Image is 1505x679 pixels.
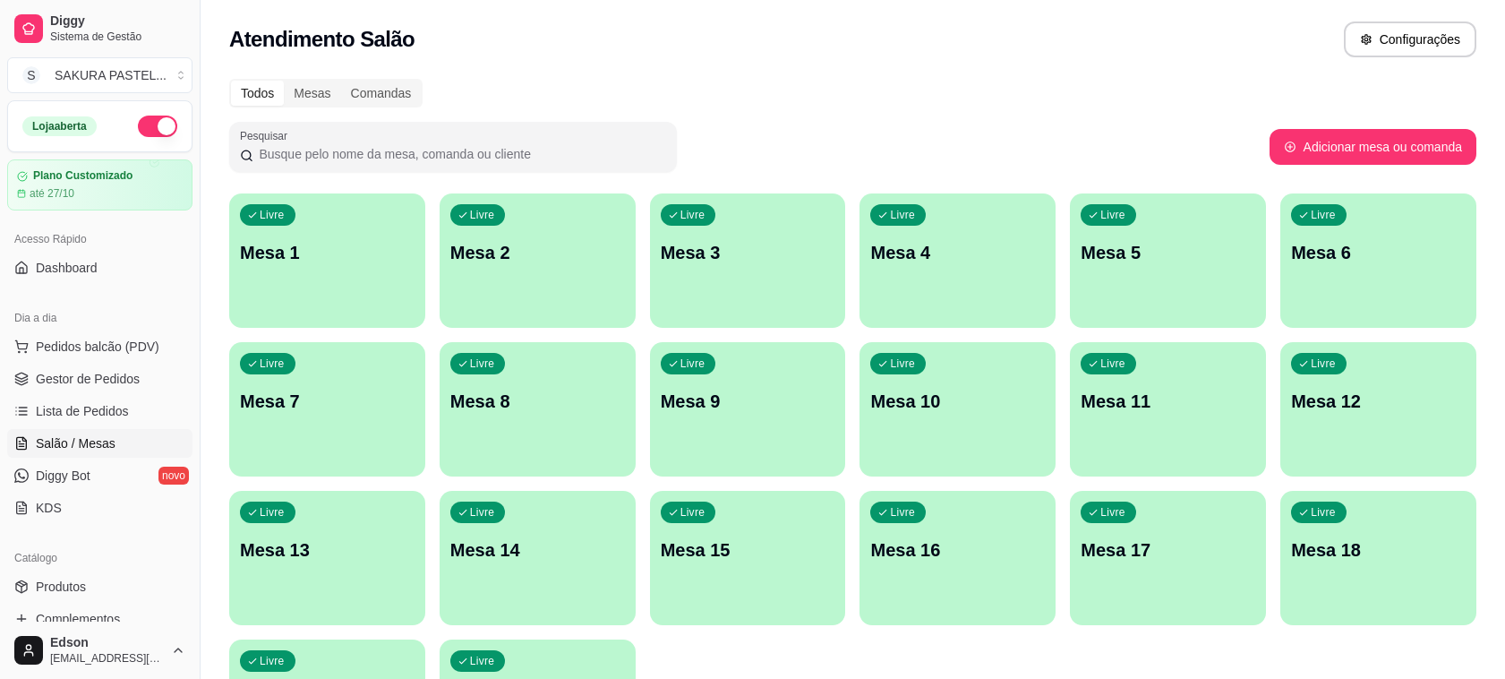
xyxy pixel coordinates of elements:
[1280,193,1476,328] button: LivreMesa 6
[1270,129,1476,165] button: Adicionar mesa ou comanda
[450,537,625,563] p: Mesa 14
[1291,240,1466,265] p: Mesa 6
[229,193,425,328] button: LivreMesa 1
[341,81,422,106] div: Comandas
[7,304,192,332] div: Dia a dia
[7,572,192,601] a: Produtos
[661,240,835,265] p: Mesa 3
[680,208,705,222] p: Livre
[661,537,835,563] p: Mesa 15
[870,240,1045,265] p: Mesa 4
[7,397,192,425] a: Lista de Pedidos
[284,81,340,106] div: Mesas
[7,332,192,361] button: Pedidos balcão (PDV)
[1344,21,1476,57] button: Configurações
[7,159,192,211] a: Plano Customizadoaté 27/10
[229,342,425,477] button: LivreMesa 7
[1311,208,1336,222] p: Livre
[240,537,415,563] p: Mesa 13
[7,461,192,490] a: Diggy Botnovo
[450,389,625,414] p: Mesa 8
[1081,389,1255,414] p: Mesa 11
[450,240,625,265] p: Mesa 2
[7,225,192,254] div: Acesso Rápido
[138,116,177,137] button: Alterar Status
[650,491,846,625] button: LivreMesa 15
[36,610,120,628] span: Complementos
[7,494,192,522] a: KDS
[470,505,495,520] p: Livre
[240,128,294,143] label: Pesquisar
[7,605,192,633] a: Complementos
[859,342,1056,477] button: LivreMesa 10
[1311,357,1336,371] p: Livre
[55,66,167,84] div: SAKURA PASTEL ...
[470,208,495,222] p: Livre
[1070,491,1266,625] button: LivreMesa 17
[1100,208,1125,222] p: Livre
[36,338,159,356] span: Pedidos balcão (PDV)
[1070,342,1266,477] button: LivreMesa 11
[661,389,835,414] p: Mesa 9
[240,389,415,414] p: Mesa 7
[36,259,98,277] span: Dashboard
[229,25,415,54] h2: Atendimento Salão
[1070,193,1266,328] button: LivreMesa 5
[231,81,284,106] div: Todos
[890,208,915,222] p: Livre
[1280,491,1476,625] button: LivreMesa 18
[870,389,1045,414] p: Mesa 10
[440,491,636,625] button: LivreMesa 14
[7,7,192,50] a: DiggySistema de Gestão
[870,537,1045,563] p: Mesa 16
[470,654,495,668] p: Livre
[30,186,74,201] article: até 27/10
[22,66,40,84] span: S
[859,491,1056,625] button: LivreMesa 16
[890,357,915,371] p: Livre
[7,544,192,572] div: Catálogo
[260,505,285,520] p: Livre
[50,635,164,651] span: Edson
[1291,389,1466,414] p: Mesa 12
[650,193,846,328] button: LivreMesa 3
[260,208,285,222] p: Livre
[260,357,285,371] p: Livre
[1100,505,1125,520] p: Livre
[36,402,129,420] span: Lista de Pedidos
[680,505,705,520] p: Livre
[7,57,192,93] button: Select a team
[1291,537,1466,563] p: Mesa 18
[859,193,1056,328] button: LivreMesa 4
[1100,357,1125,371] p: Livre
[7,254,192,282] a: Dashboard
[36,370,140,388] span: Gestor de Pedidos
[33,169,133,183] article: Plano Customizado
[440,342,636,477] button: LivreMesa 8
[229,491,425,625] button: LivreMesa 13
[1081,240,1255,265] p: Mesa 5
[36,499,62,517] span: KDS
[7,365,192,393] a: Gestor de Pedidos
[1311,505,1336,520] p: Livre
[50,651,164,666] span: [EMAIL_ADDRESS][DOMAIN_NAME]
[253,145,666,163] input: Pesquisar
[1081,537,1255,563] p: Mesa 17
[7,629,192,672] button: Edson[EMAIL_ADDRESS][DOMAIN_NAME]
[36,578,86,596] span: Produtos
[36,434,115,452] span: Salão / Mesas
[240,240,415,265] p: Mesa 1
[680,357,705,371] p: Livre
[1280,342,1476,477] button: LivreMesa 12
[260,654,285,668] p: Livre
[50,30,185,44] span: Sistema de Gestão
[650,342,846,477] button: LivreMesa 9
[470,357,495,371] p: Livre
[22,116,97,136] div: Loja aberta
[890,505,915,520] p: Livre
[50,13,185,30] span: Diggy
[440,193,636,328] button: LivreMesa 2
[7,429,192,458] a: Salão / Mesas
[36,467,90,485] span: Diggy Bot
